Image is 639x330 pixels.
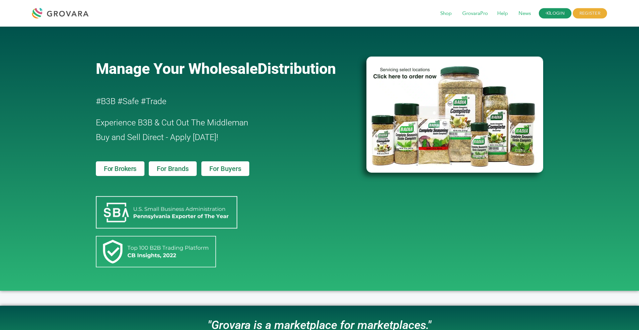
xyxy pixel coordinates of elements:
a: Manage Your WholesaleDistribution [96,60,355,78]
a: GrovaraPro [458,10,493,17]
span: News [514,7,535,20]
a: Shop [436,10,456,17]
h2: #B3B #Safe #Trade [96,94,328,109]
a: LOGIN [539,8,571,19]
a: For Brokers [96,161,144,176]
a: For Brands [149,161,196,176]
span: Help [493,7,513,20]
span: For Buyers [209,165,241,172]
a: For Buyers [201,161,249,176]
span: Manage Your Wholesale [96,60,258,78]
span: GrovaraPro [458,7,493,20]
span: REGISTER [573,8,607,19]
span: For Brands [157,165,188,172]
span: Buy and Sell Direct - Apply [DATE]! [96,132,218,142]
span: Experience B3B & Cut Out The Middleman [96,118,248,127]
span: For Brokers [104,165,136,172]
span: Shop [436,7,456,20]
span: Distribution [258,60,336,78]
a: News [514,10,535,17]
a: Help [493,10,513,17]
